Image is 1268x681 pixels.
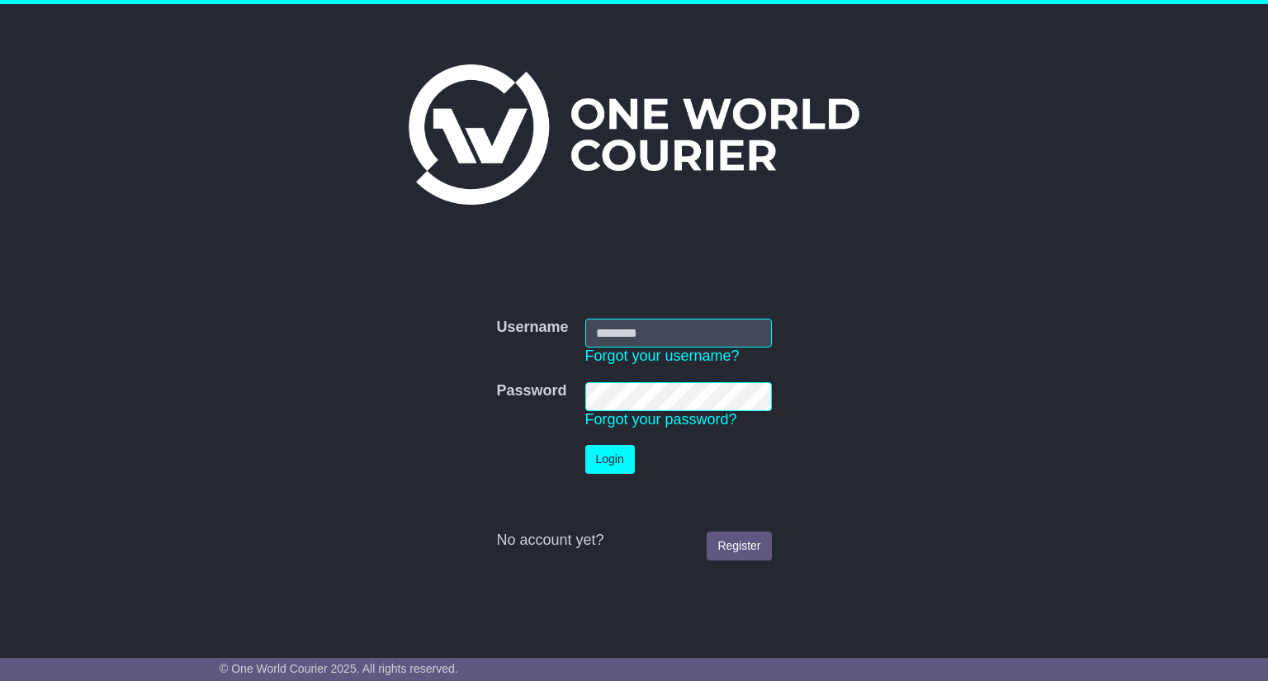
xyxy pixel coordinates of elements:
[496,382,566,400] label: Password
[496,532,771,550] div: No account yet?
[707,532,771,560] a: Register
[585,445,635,474] button: Login
[496,319,568,337] label: Username
[220,662,458,675] span: © One World Courier 2025. All rights reserved.
[585,411,737,428] a: Forgot your password?
[585,348,740,364] a: Forgot your username?
[409,64,859,205] img: One World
